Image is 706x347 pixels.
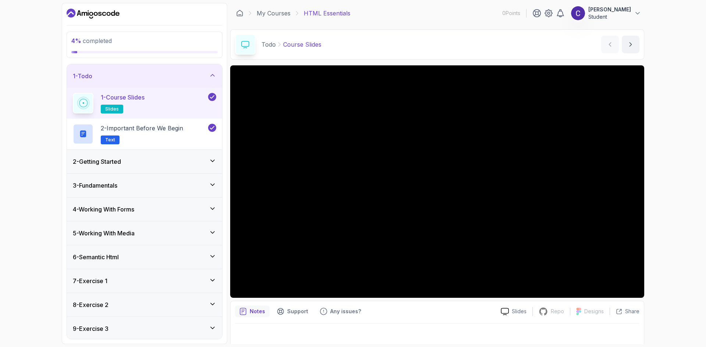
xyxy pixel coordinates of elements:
[601,36,619,53] button: previous content
[625,308,639,315] p: Share
[73,72,92,80] h3: 1 - Todo
[101,124,183,133] p: 2 - Important Before We Begin
[67,8,120,19] a: Dashboard
[315,306,366,317] button: Feedback button
[73,205,134,214] h3: 4 - Working With Forms
[250,308,265,315] p: Notes
[105,106,119,112] span: slides
[67,150,222,173] button: 2-Getting Started
[261,40,276,49] p: Todo
[67,198,222,221] button: 4-Working With Forms
[67,245,222,269] button: 6-Semantic Html
[588,6,631,13] p: [PERSON_NAME]
[495,308,532,315] a: Slides
[73,276,107,285] h3: 7 - Exercise 1
[272,306,313,317] button: Support button
[235,306,270,317] button: notes button
[67,293,222,317] button: 8-Exercise 2
[571,6,585,20] img: user profile image
[71,37,112,44] span: completed
[571,6,641,21] button: user profile image[PERSON_NAME]Student
[73,181,117,190] h3: 3 - Fundamentals
[67,221,222,245] button: 5-Working With Media
[610,308,639,315] button: Share
[584,308,604,315] p: Designs
[622,36,639,53] button: next content
[73,300,108,309] h3: 8 - Exercise 2
[304,9,350,18] p: HTML Essentials
[283,40,321,49] p: Course Slides
[502,10,520,17] p: 0 Points
[105,137,115,143] span: Text
[67,317,222,340] button: 9-Exercise 3
[73,124,216,144] button: 2-Important Before We BeginText
[73,324,108,333] h3: 9 - Exercise 3
[330,308,361,315] p: Any issues?
[73,93,216,113] button: 1-Course Slidesslides
[67,269,222,293] button: 7-Exercise 1
[257,9,290,18] a: My Courses
[512,308,527,315] p: Slides
[71,37,81,44] span: 4 %
[588,13,631,21] p: Student
[551,308,564,315] p: Repo
[73,229,135,238] h3: 5 - Working With Media
[287,308,308,315] p: Support
[73,253,119,261] h3: 6 - Semantic Html
[67,174,222,197] button: 3-Fundamentals
[67,64,222,88] button: 1-Todo
[73,157,121,166] h3: 2 - Getting Started
[101,93,145,102] p: 1 - Course Slides
[236,10,243,17] a: Dashboard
